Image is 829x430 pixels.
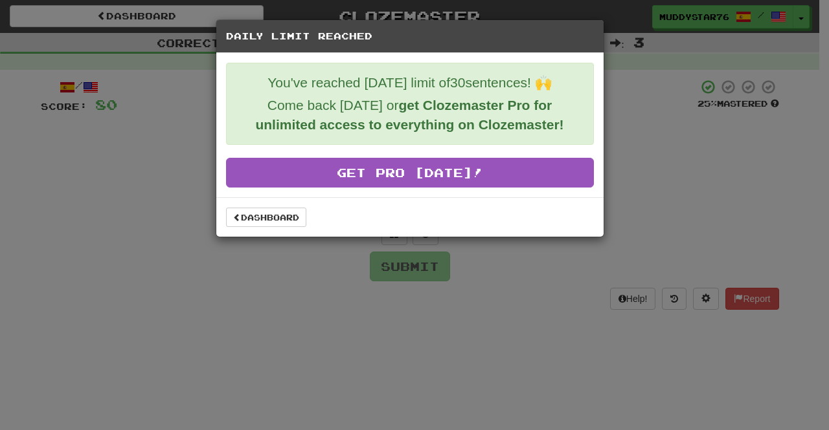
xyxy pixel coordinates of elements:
a: Dashboard [226,208,306,227]
strong: get Clozemaster Pro for unlimited access to everything on Clozemaster! [255,98,563,132]
p: Come back [DATE] or [236,96,584,134]
a: Get Pro [DATE]! [226,158,594,188]
p: You've reached [DATE] limit of 30 sentences! 🙌 [236,73,584,92]
h5: Daily Limit Reached [226,30,594,43]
